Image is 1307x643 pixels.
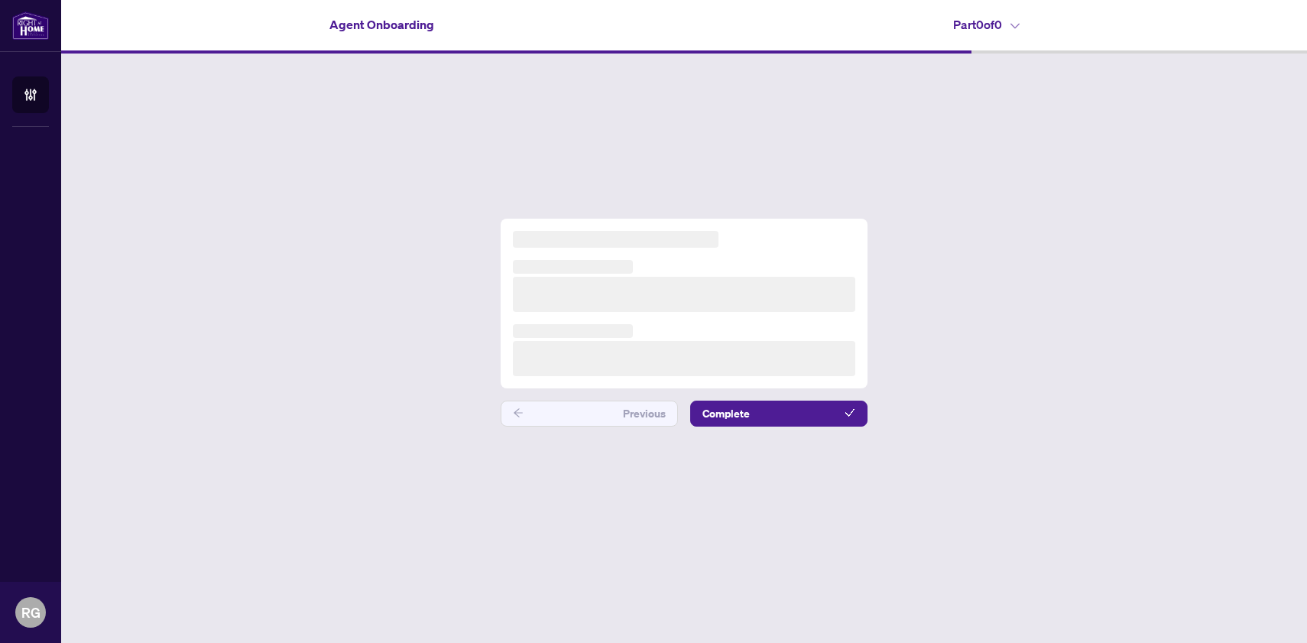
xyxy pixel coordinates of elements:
[845,408,855,418] span: check
[21,602,41,623] span: RG
[690,401,868,427] button: Complete
[702,401,750,426] span: Complete
[1246,589,1292,635] button: Open asap
[501,401,678,427] button: Previous
[12,11,49,40] img: logo
[329,15,434,34] h4: Agent Onboarding
[953,15,1020,34] h4: Part 0 of 0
